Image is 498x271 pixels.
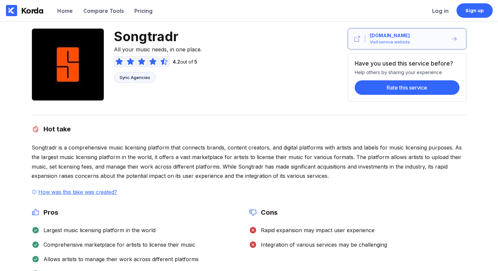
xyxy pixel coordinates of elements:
div: Home [57,8,73,14]
div: [DOMAIN_NAME] [370,32,410,39]
div: Sync Agencies [120,75,150,80]
a: Sign up [456,3,493,18]
div: Songtradr is a comprehensive music licensing platform that connects brands, content creators, and... [32,143,466,181]
div: Korda [21,6,43,15]
div: Pricing [134,8,152,14]
button: [DOMAIN_NAME]Visit service website [348,28,466,49]
div: Sign up [465,7,484,14]
div: Rapid expansion may impact user experience [257,227,374,233]
div: How was this take was created? [37,189,118,195]
span: 5 [194,59,197,65]
span: All your music needs, in one place. [114,44,202,53]
span: Songtradr [114,28,202,44]
div: Help others by sharing your experience [355,67,459,75]
div: Comprehensive marketplace for artists to license their music [40,241,195,248]
div: Largest music licensing platform in the world [40,227,155,233]
a: Sync Agencies [114,72,156,83]
div: Compare Tools [83,8,124,14]
div: Allows artists to manage their work across different platforms [40,256,199,262]
h2: Hot take [40,125,71,133]
img: Songtradr [32,28,104,101]
h2: Pros [40,208,58,216]
div: Integration of various services may be challenging [257,241,387,248]
div: out of [170,59,197,65]
div: Visit service website [370,39,410,45]
a: Rate this service [355,75,459,95]
div: Log in [432,8,449,14]
div: Have you used this service before? [355,60,456,67]
div: Rate this service [387,84,427,91]
span: 4.2 [173,59,180,65]
h2: Cons [257,208,278,216]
